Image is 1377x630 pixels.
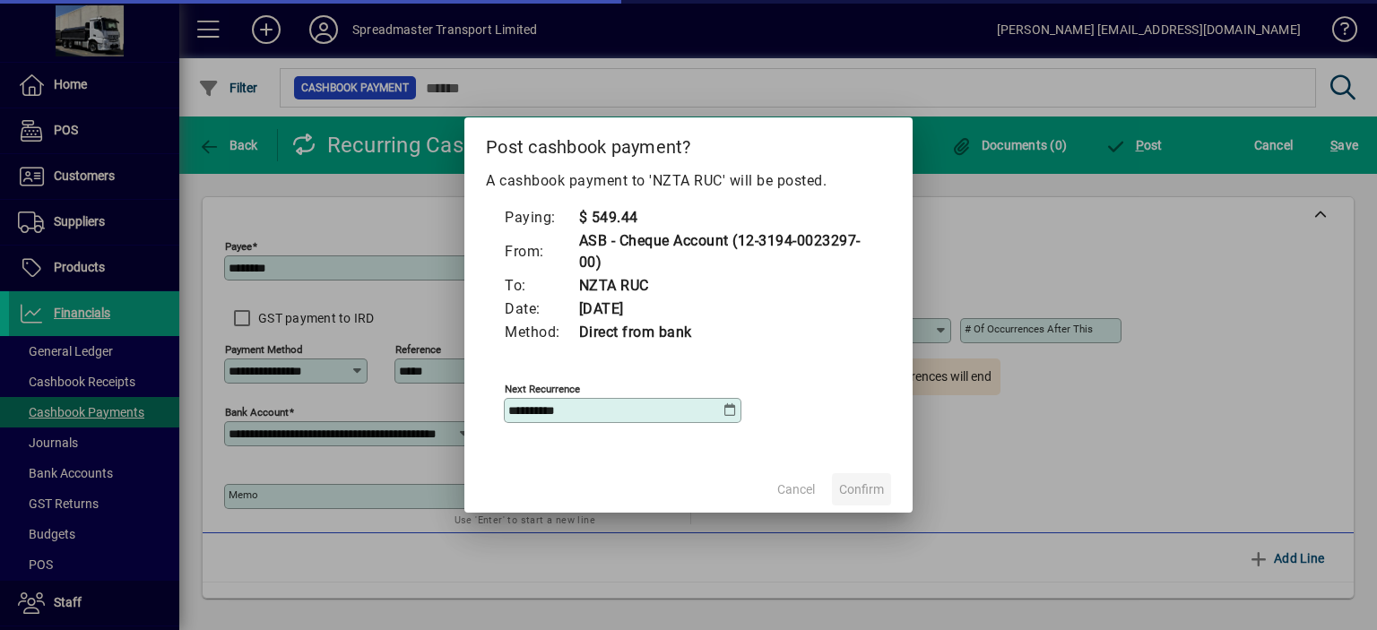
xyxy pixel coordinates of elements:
td: NZTA RUC [578,274,874,298]
td: To: [504,274,578,298]
td: ASB - Cheque Account (12-3194-0023297-00) [578,229,874,274]
td: From: [504,229,578,274]
h2: Post cashbook payment? [464,117,913,169]
mat-label: Next recurrence [505,383,580,395]
td: [DATE] [578,298,874,321]
td: Date: [504,298,578,321]
td: Direct from bank [578,321,874,344]
td: Method: [504,321,578,344]
td: $ 549.44 [578,206,874,229]
p: A cashbook payment to 'NZTA RUC' will be posted. [486,170,891,192]
td: Paying: [504,206,578,229]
